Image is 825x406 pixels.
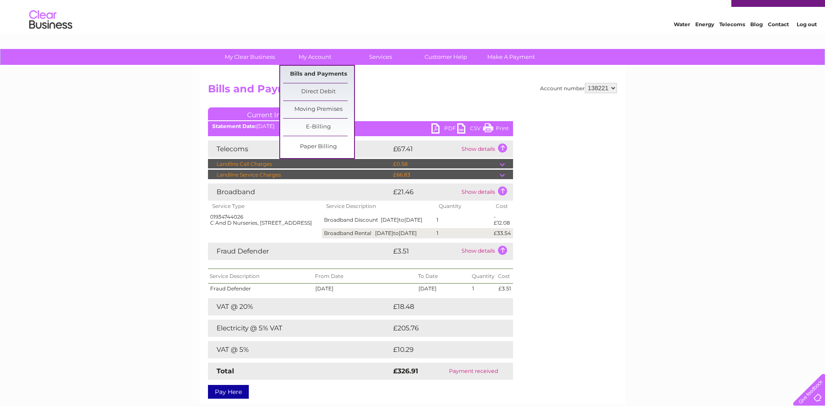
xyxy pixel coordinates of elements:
a: Services [345,49,416,65]
strong: Total [217,367,234,375]
th: Cost [496,269,513,284]
td: Landline Call Charges [208,159,391,169]
div: Account number [540,83,617,93]
a: Bills and Payments [283,66,354,83]
th: Service Type [208,201,322,212]
a: Make A Payment [476,49,547,65]
a: Blog [750,37,763,43]
td: Broadband [208,183,391,201]
td: Telecoms [208,140,391,158]
a: 0333 014 3131 [663,4,722,15]
span: to [399,217,404,223]
b: Statement Date: [212,123,257,129]
th: Quantity [434,201,492,212]
td: Show details [459,183,513,201]
td: £18.48 [391,298,495,315]
a: Contact [768,37,789,43]
a: Water [674,37,690,43]
a: My Clear Business [214,49,285,65]
div: 01934744026 C And D Nurseries, [STREET_ADDRESS] [210,214,320,226]
a: Direct Debit [283,83,354,101]
td: £10.29 [391,341,495,358]
a: PDF [431,123,457,136]
td: Show details [459,243,513,260]
td: £21.46 [391,183,459,201]
th: To Date [416,269,470,284]
img: logo.png [29,22,73,49]
a: Customer Help [410,49,481,65]
td: £3.51 [496,284,513,294]
div: [DATE] [208,123,513,129]
td: £205.76 [391,320,498,337]
td: Broadband Discount [DATE] [DATE] [322,212,434,228]
td: [DATE] [313,284,416,294]
a: Telecoms [719,37,745,43]
th: Service Description [208,269,313,284]
td: 1 [434,228,492,238]
td: 1 [434,212,492,228]
a: CSV [457,123,483,136]
a: Energy [695,37,714,43]
a: Print [483,123,509,136]
td: 1 [470,284,496,294]
td: VAT @ 5% [208,341,391,358]
td: Show details [459,140,513,158]
a: My Account [280,49,351,65]
td: Payment received [434,363,513,380]
td: £3.51 [391,243,459,260]
a: Current Invoice [208,107,337,120]
td: Fraud Defender [208,284,313,294]
th: From Date [313,269,416,284]
a: Moving Premises [283,101,354,118]
td: Broadband Rental [DATE] [DATE] [322,228,434,238]
td: [DATE] [416,284,470,294]
div: Clear Business is a trading name of Verastar Limited (registered in [GEOGRAPHIC_DATA] No. 3667643... [210,5,616,42]
th: Service Description [322,201,434,212]
a: E-Billing [283,119,354,136]
a: Paper Billing [283,138,354,156]
td: Electricity @ 5% VAT [208,320,391,337]
td: Landline Service Charges [208,170,391,180]
td: Fraud Defender [208,243,391,260]
td: VAT @ 20% [208,298,391,315]
a: Log out [797,37,817,43]
td: £0.58 [391,159,500,169]
strong: £326.91 [393,367,418,375]
td: £66.83 [391,170,500,180]
h2: Bills and Payments [208,83,617,99]
td: £33.54 [492,228,513,238]
td: £67.41 [391,140,459,158]
a: Pay Here [208,385,249,399]
th: Quantity [470,269,496,284]
th: Cost [492,201,513,212]
span: to [393,230,399,236]
td: -£12.08 [492,212,513,228]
